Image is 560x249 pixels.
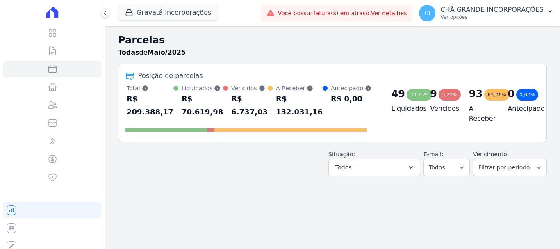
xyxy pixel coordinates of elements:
[407,89,432,101] div: 33,73%
[127,84,173,92] div: Total
[412,2,560,25] button: CI CHÃ GRANDE INCORPORAÇÕES Ver opções
[392,87,405,101] div: 49
[328,151,355,158] label: Situação:
[182,92,223,119] div: R$ 70.619,98
[430,87,437,101] div: 9
[423,151,444,158] label: E-mail:
[127,92,173,119] div: R$ 209.388,17
[439,89,461,101] div: 3,22%
[335,162,351,172] span: Todos
[118,33,547,48] h2: Parcelas
[276,92,323,119] div: R$ 132.031,16
[508,87,514,101] div: 0
[231,84,268,92] div: Vencidos
[392,104,417,114] h4: Liquidados
[138,71,203,81] div: Posição de parcelas
[182,84,223,92] div: Liquidados
[371,10,407,16] a: Ver detalhes
[148,48,186,56] strong: Maio/2025
[331,92,371,105] div: R$ 0,00
[484,89,510,101] div: 63,06%
[473,151,509,158] label: Vencimento:
[231,92,268,119] div: R$ 6.737,03
[425,10,430,16] span: CI
[331,84,371,92] div: Antecipado
[278,9,407,18] span: Você possui fatura(s) em atraso.
[276,84,323,92] div: A Receber
[508,104,533,114] h4: Antecipado
[440,6,544,14] p: CHÃ GRANDE INCORPORAÇÕES
[118,48,139,56] strong: Todas
[440,14,544,21] p: Ver opções
[469,104,495,123] h4: A Receber
[516,89,538,101] div: 0,00%
[118,5,218,21] button: Gravatá Incorporações
[118,48,186,57] p: de
[430,104,456,114] h4: Vencidos
[328,159,420,176] button: Todos
[469,87,483,101] div: 93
